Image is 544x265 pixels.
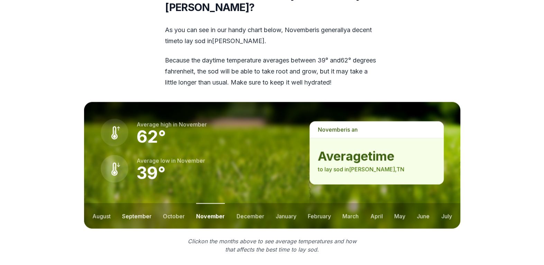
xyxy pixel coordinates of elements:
span: november [318,126,346,133]
p: Average low in [137,156,205,165]
span: november [177,157,205,164]
p: Click on the months above to see average temperatures and how that affects the best time to lay sod. [184,237,361,253]
span: november [179,121,207,128]
strong: average time [318,149,435,163]
div: As you can see in our handy chart below, is generally a decent time to lay sod in [PERSON_NAME] . [165,24,379,88]
p: Because the daytime temperature averages between 39 ° and 62 ° degrees fahrenheit, the sod will b... [165,55,379,88]
button: december [237,203,264,228]
button: january [276,203,296,228]
button: march [342,203,359,228]
span: november [285,26,315,33]
button: september [122,203,151,228]
button: april [370,203,383,228]
button: november [196,203,225,228]
p: Average high in [137,120,207,128]
button: august [92,203,111,228]
button: october [163,203,185,228]
strong: 62 ° [137,126,166,147]
button: june [417,203,430,228]
button: february [308,203,331,228]
p: is a n [310,121,443,138]
p: to lay sod in [PERSON_NAME] , TN [318,165,435,173]
button: may [394,203,405,228]
strong: 39 ° [137,163,166,183]
button: july [441,203,452,228]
